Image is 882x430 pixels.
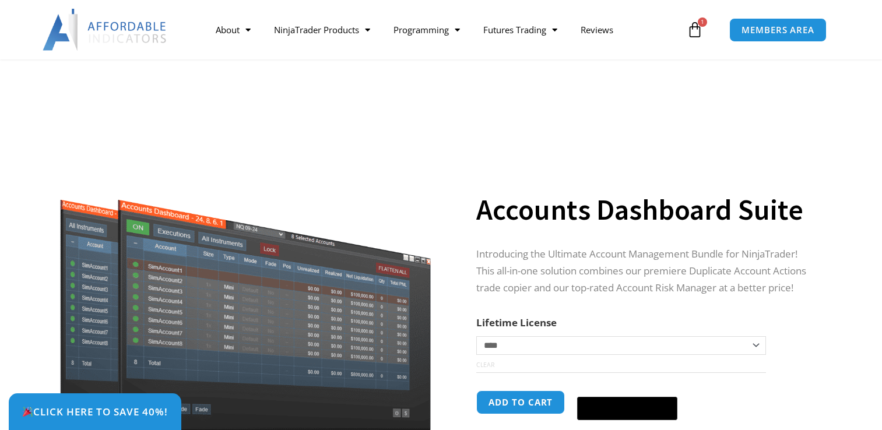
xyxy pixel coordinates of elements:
img: LogoAI | Affordable Indicators – NinjaTrader [43,9,168,51]
a: MEMBERS AREA [729,18,827,42]
button: Add to cart [476,390,565,414]
a: NinjaTrader Products [262,16,382,43]
p: Introducing the Ultimate Account Management Bundle for NinjaTrader! This all-in-one solution comb... [476,246,817,297]
nav: Menu [204,16,684,43]
a: Clear options [476,361,494,369]
a: Futures Trading [472,16,569,43]
a: 1 [669,13,721,47]
span: Click Here to save 40%! [22,407,168,417]
label: Lifetime License [476,316,557,329]
span: 1 [698,17,707,27]
a: About [204,16,262,43]
span: MEMBERS AREA [742,26,814,34]
a: Reviews [569,16,625,43]
a: Programming [382,16,472,43]
iframe: Secure express checkout frame [575,389,680,390]
img: 🎉 [23,407,33,417]
h1: Accounts Dashboard Suite [476,189,817,230]
a: 🎉Click Here to save 40%! [9,393,181,430]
